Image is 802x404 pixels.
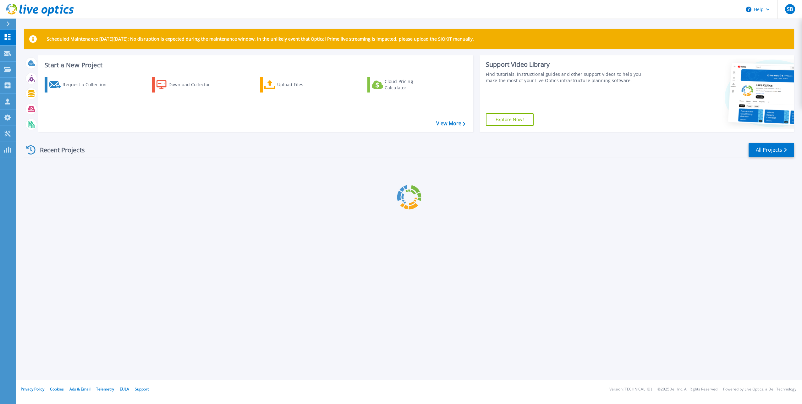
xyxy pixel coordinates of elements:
a: Upload Files [260,77,330,93]
a: Request a Collection [45,77,115,93]
a: View More [436,121,465,126]
a: Telemetry [96,386,114,392]
a: Cookies [50,386,64,392]
li: © 2025 Dell Inc. All Rights Reserved [657,387,717,391]
div: Support Video Library [486,60,648,69]
a: Ads & Email [69,386,91,392]
li: Powered by Live Optics, a Dell Technology [723,387,796,391]
a: Privacy Policy [21,386,44,392]
a: EULA [120,386,129,392]
div: Download Collector [168,78,219,91]
a: Explore Now! [486,113,534,126]
div: Upload Files [277,78,327,91]
div: Recent Projects [24,142,93,158]
h3: Start a New Project [45,62,465,69]
span: SB [787,7,793,12]
a: Download Collector [152,77,222,93]
div: Cloud Pricing Calculator [385,78,435,91]
a: Support [135,386,149,392]
div: Request a Collection [63,78,113,91]
div: Find tutorials, instructional guides and other support videos to help you make the most of your L... [486,71,648,84]
p: Scheduled Maintenance [DATE][DATE]: No disruption is expected during the maintenance window. In t... [47,36,474,42]
li: Version: [TECHNICAL_ID] [609,387,652,391]
a: Cloud Pricing Calculator [367,77,437,93]
a: All Projects [749,143,794,157]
